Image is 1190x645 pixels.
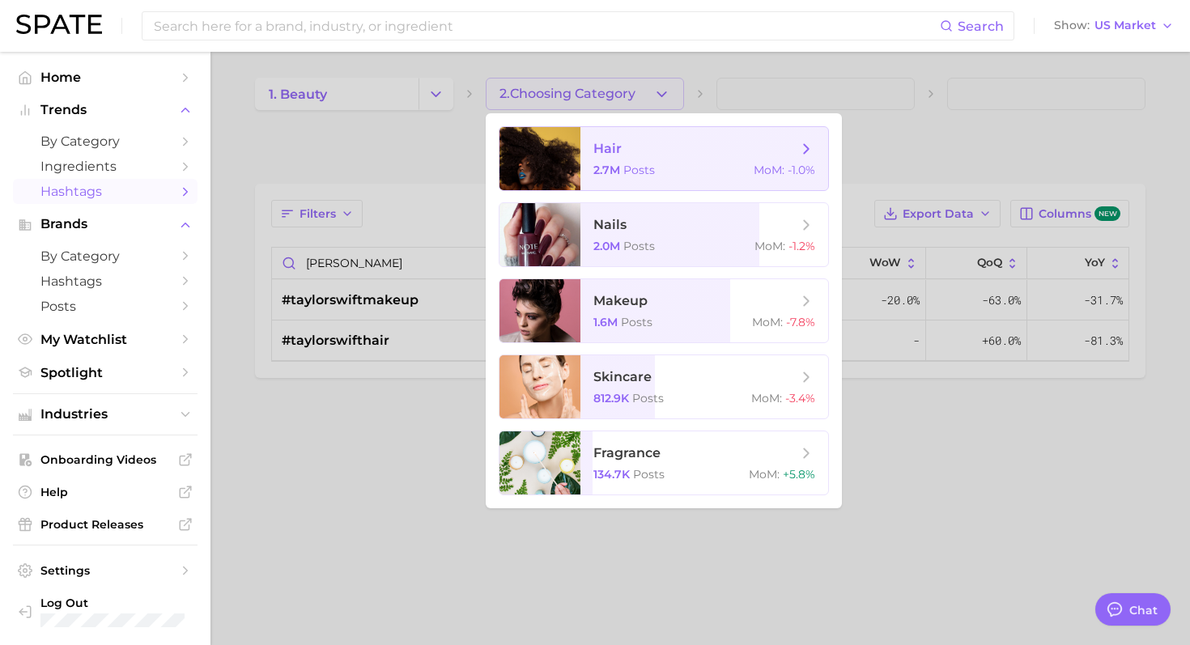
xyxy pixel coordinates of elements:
span: Search [958,19,1004,34]
a: Onboarding Videos [13,448,198,472]
span: Hashtags [40,184,170,199]
span: hair [593,141,622,156]
span: US Market [1094,21,1156,30]
span: 2.0m [593,239,620,253]
a: Product Releases [13,512,198,537]
span: Posts [633,467,665,482]
span: 1.6m [593,315,618,329]
span: 134.7k [593,467,630,482]
span: -1.2% [788,239,815,253]
span: fragrance [593,445,661,460]
span: makeup [593,293,648,308]
a: Log out. Currently logged in with e-mail bdobbins@ambi.com. [13,591,198,632]
a: My Watchlist [13,327,198,352]
span: nails [593,217,627,232]
img: SPATE [16,15,102,34]
a: Posts [13,294,198,319]
span: Log Out [40,596,185,610]
a: by Category [13,129,198,154]
button: Trends [13,98,198,122]
span: My Watchlist [40,332,170,347]
span: Settings [40,563,170,578]
a: Settings [13,558,198,583]
span: Posts [623,239,655,253]
span: -3.4% [785,391,815,405]
span: by Category [40,134,170,149]
span: Onboarding Videos [40,452,170,467]
span: by Category [40,248,170,264]
span: Brands [40,217,170,231]
span: MoM : [754,163,784,177]
button: Brands [13,212,198,236]
a: Hashtags [13,179,198,204]
a: Ingredients [13,154,198,179]
input: Search here for a brand, industry, or ingredient [152,12,940,40]
button: Industries [13,402,198,426]
a: Hashtags [13,269,198,294]
span: Product Releases [40,517,170,532]
span: MoM : [751,391,782,405]
span: -7.8% [786,315,815,329]
a: Home [13,65,198,90]
span: Trends [40,103,170,117]
span: MoM : [754,239,785,253]
span: Industries [40,407,170,422]
span: MoM : [749,467,780,482]
a: Help [13,480,198,504]
span: 2.7m [593,163,620,177]
span: Spotlight [40,365,170,380]
span: Posts [621,315,652,329]
span: Show [1054,21,1090,30]
a: Spotlight [13,360,198,385]
span: Hashtags [40,274,170,289]
button: ShowUS Market [1050,15,1178,36]
span: -1.0% [788,163,815,177]
span: skincare [593,369,652,384]
span: +5.8% [783,467,815,482]
span: Posts [623,163,655,177]
span: Help [40,485,170,499]
ul: 2.Choosing Category [486,113,842,508]
span: MoM : [752,315,783,329]
span: Posts [632,391,664,405]
span: Home [40,70,170,85]
span: Posts [40,299,170,314]
span: 812.9k [593,391,629,405]
span: Ingredients [40,159,170,174]
a: by Category [13,244,198,269]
